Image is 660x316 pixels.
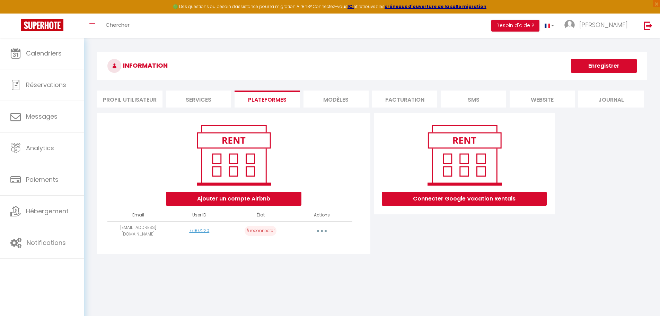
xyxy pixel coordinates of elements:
[106,21,130,28] span: Chercher
[230,209,291,221] th: État
[303,91,369,108] li: MODÈLES
[579,20,628,29] span: [PERSON_NAME]
[189,228,209,233] a: 77907220
[578,91,643,108] li: Journal
[372,91,437,108] li: Facturation
[21,19,63,31] img: Super Booking
[97,91,162,108] li: Profil Utilisateur
[564,20,575,30] img: ...
[291,209,352,221] th: Actions
[26,207,69,215] span: Hébergement
[245,226,276,236] p: À reconnecter
[166,192,301,206] button: Ajouter un compte Airbnb
[347,3,354,9] a: ICI
[441,91,506,108] li: SMS
[107,209,169,221] th: Email
[385,3,486,9] a: créneaux d'ouverture de la salle migration
[235,91,300,108] li: Plateformes
[559,14,636,38] a: ... [PERSON_NAME]
[491,20,539,32] button: Besoin d'aide ?
[571,59,637,73] button: Enregistrer
[26,175,59,184] span: Paiements
[97,52,647,80] h3: INFORMATION
[27,238,66,247] span: Notifications
[26,49,62,58] span: Calendriers
[166,91,231,108] li: Services
[107,221,169,240] td: [EMAIL_ADDRESS][DOMAIN_NAME]
[420,122,509,188] img: rent.png
[382,192,547,206] button: Connecter Google Vacation Rentals
[190,122,278,188] img: rent.png
[510,91,575,108] li: website
[26,144,54,152] span: Analytics
[644,21,652,30] img: logout
[26,80,66,89] span: Réservations
[169,209,230,221] th: User ID
[26,112,58,121] span: Messages
[100,14,135,38] a: Chercher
